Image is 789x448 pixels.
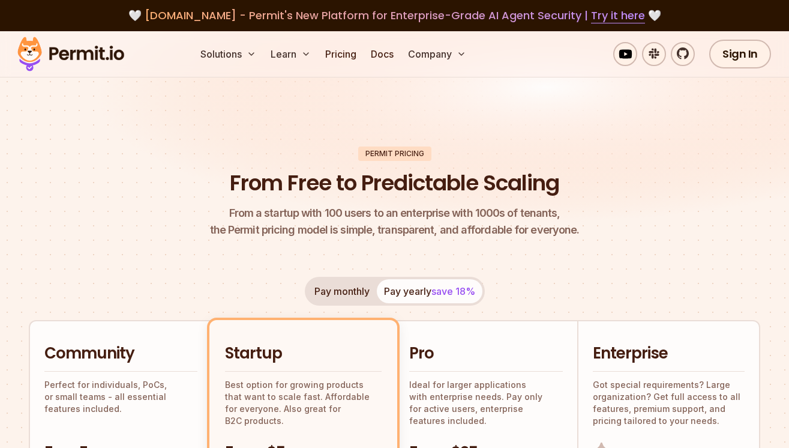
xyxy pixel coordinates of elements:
p: Ideal for larger applications with enterprise needs. Pay only for active users, enterprise featur... [409,379,563,427]
button: Solutions [196,42,261,66]
button: Company [403,42,471,66]
p: Perfect for individuals, PoCs, or small teams - all essential features included. [44,379,197,415]
img: Permit logo [12,34,130,74]
button: Pay monthly [307,279,377,303]
p: the Permit pricing model is simple, transparent, and affordable for everyone. [210,205,580,238]
h2: Pro [409,343,563,365]
h1: From Free to Predictable Scaling [230,168,559,198]
button: Learn [266,42,316,66]
h2: Community [44,343,197,365]
a: Docs [366,42,398,66]
span: [DOMAIN_NAME] - Permit's New Platform for Enterprise-Grade AI Agent Security | [145,8,645,23]
p: Got special requirements? Large organization? Get full access to all features, premium support, a... [593,379,745,427]
a: Try it here [591,8,645,23]
p: Best option for growing products that want to scale fast. Affordable for everyone. Also great for... [225,379,382,427]
h2: Enterprise [593,343,745,365]
div: 🤍 🤍 [29,7,760,24]
h2: Startup [225,343,382,365]
a: Pricing [320,42,361,66]
a: Sign In [709,40,771,68]
div: Permit Pricing [358,147,431,161]
span: From a startup with 100 users to an enterprise with 1000s of tenants, [210,205,580,222]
